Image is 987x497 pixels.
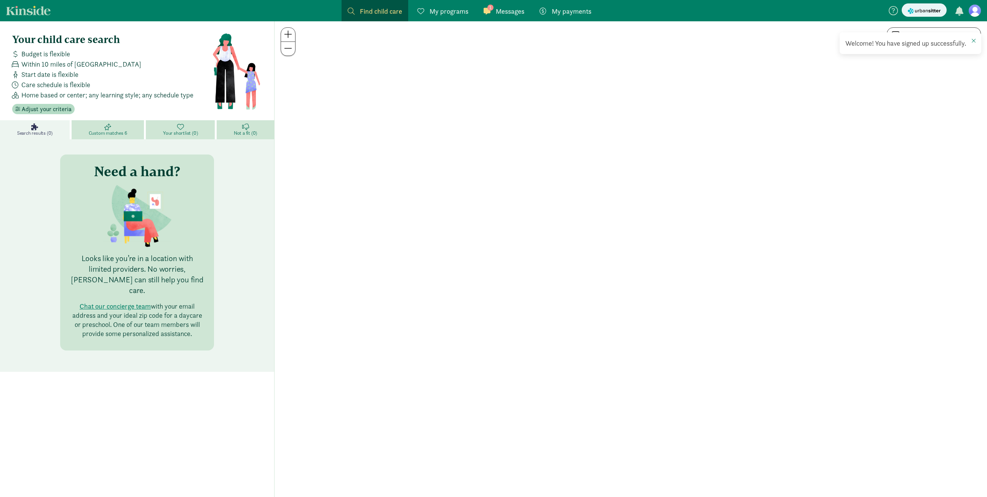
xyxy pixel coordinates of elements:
[22,105,72,114] span: Adjust your criteria
[21,69,78,80] span: Start date is flexible
[94,164,180,179] h3: Need a hand?
[163,130,198,136] span: Your shortlist (0)
[360,6,402,16] span: Find child care
[6,6,51,15] a: Kinside
[146,120,217,139] a: Your shortlist (0)
[69,302,205,338] p: with your email address and your ideal zip code for a daycare or preschool. One of our team membe...
[899,30,976,40] label: Search as I move the map
[496,6,524,16] span: Messages
[21,49,70,59] span: Budget is flexible
[21,59,141,69] span: Within 10 miles of [GEOGRAPHIC_DATA]
[72,120,146,139] a: Custom matches 6
[487,5,493,11] span: 1
[908,7,941,15] img: urbansitter_logo_small.svg
[217,120,274,139] a: Not a fit (0)
[12,104,75,115] button: Adjust your criteria
[21,90,193,100] span: Home based or center; any learning style; any schedule type
[21,80,90,90] span: Care schedule is flexible
[69,253,205,296] p: Looks like you’re in a location with limited providers. No worries, [PERSON_NAME] can still help ...
[89,130,127,136] span: Custom matches 6
[12,33,212,46] h4: Your child care search
[430,6,468,16] span: My programs
[17,130,53,136] span: Search results (0)
[845,38,976,48] div: Welcome! You have signed up successfully.
[234,130,257,136] span: Not a fit (0)
[80,302,151,311] button: Chat our concierge team
[552,6,591,16] span: My payments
